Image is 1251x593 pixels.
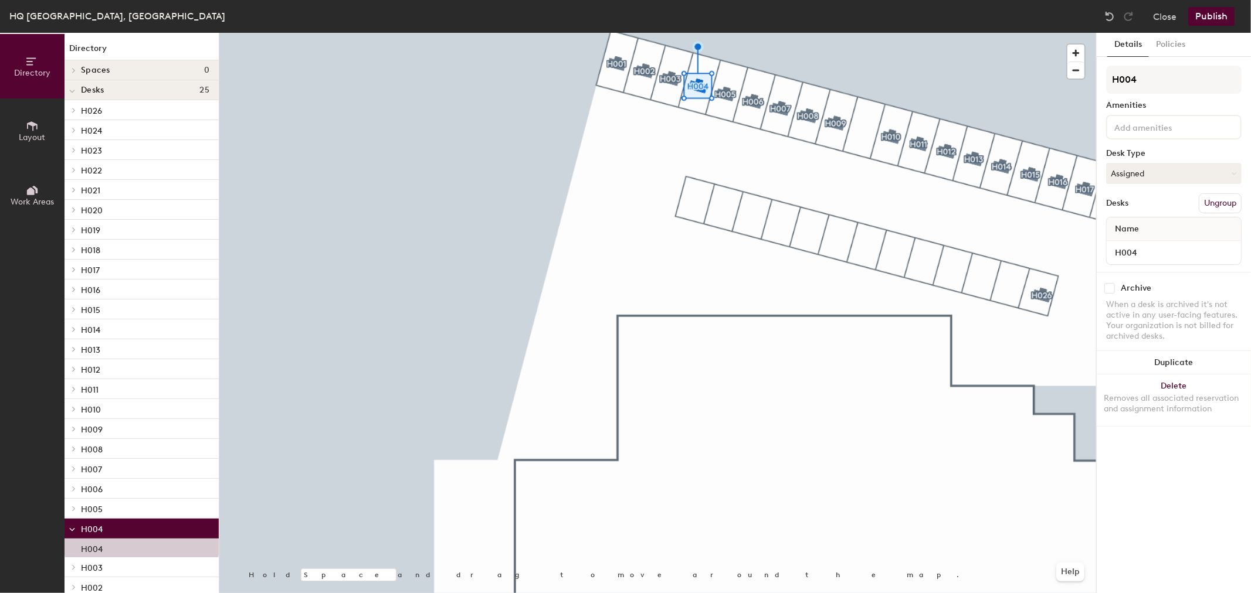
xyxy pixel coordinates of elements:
div: Archive [1121,284,1151,293]
span: Name [1109,219,1145,240]
span: H008 [81,445,103,455]
span: H015 [81,305,100,315]
span: H009 [81,425,103,435]
div: Removes all associated reservation and assignment information [1104,393,1244,414]
span: H019 [81,226,100,236]
button: Publish [1188,7,1235,26]
span: H021 [81,186,100,196]
span: H010 [81,405,101,415]
img: Redo [1123,11,1134,22]
span: Spaces [81,66,110,75]
span: H022 [81,166,102,176]
span: H016 [81,285,100,295]
button: Help [1056,563,1084,581]
h1: Directory [65,42,219,60]
button: Close [1153,7,1177,26]
span: 25 [199,86,209,95]
span: H004 [81,524,103,534]
span: Directory [14,68,50,78]
input: Add amenities [1112,120,1218,134]
span: H014 [81,325,100,335]
span: H003 [81,563,103,573]
span: H020 [81,206,103,216]
span: 0 [204,66,209,75]
div: Desks [1106,199,1128,208]
span: H006 [81,485,103,495]
span: H017 [81,265,100,275]
span: H011 [81,385,99,395]
button: Details [1107,33,1149,57]
span: H012 [81,365,100,375]
span: H026 [81,106,102,116]
button: Policies [1149,33,1192,57]
img: Undo [1104,11,1116,22]
span: H007 [81,465,102,475]
div: HQ [GEOGRAPHIC_DATA], [GEOGRAPHIC_DATA] [9,9,225,23]
button: DeleteRemoves all associated reservation and assignment information [1097,374,1251,426]
div: When a desk is archived it's not active in any user-facing features. Your organization is not bil... [1106,299,1242,342]
span: Desks [81,86,104,95]
span: Work Areas [11,197,54,207]
div: Amenities [1106,101,1242,110]
span: Layout [19,132,46,142]
button: Assigned [1106,163,1242,184]
button: Duplicate [1097,351,1251,374]
span: H002 [81,583,103,593]
p: H004 [81,541,103,554]
input: Unnamed desk [1109,244,1239,261]
span: H013 [81,345,100,355]
span: H023 [81,146,102,156]
button: Ungroup [1199,193,1242,213]
span: H018 [81,246,100,255]
span: H024 [81,126,102,136]
span: H005 [81,505,103,514]
div: Desk Type [1106,149,1242,158]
